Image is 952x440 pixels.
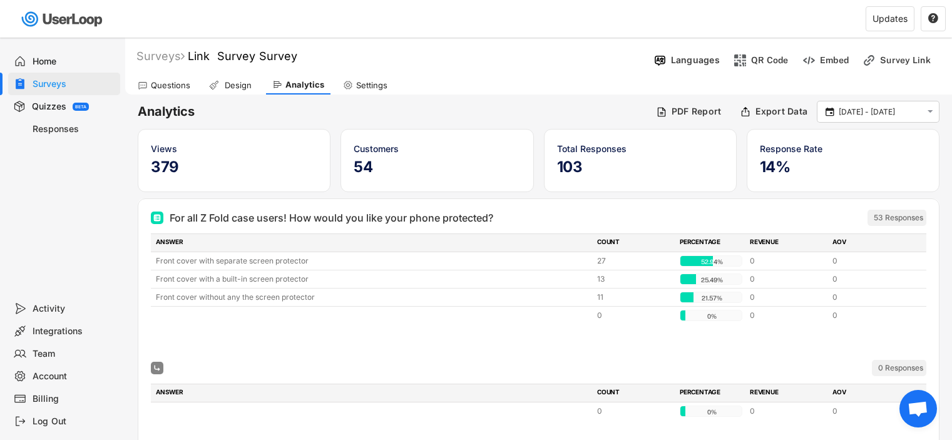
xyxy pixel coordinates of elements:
div: REVENUE [750,237,825,248]
div: Activity [33,303,115,315]
div: Customers [354,142,520,155]
div: 25.49% [683,274,740,285]
div: REVENUE [750,387,825,399]
div: PDF Report [672,106,722,117]
img: Language%20Icon.svg [653,54,667,67]
div: Open chat [899,390,937,427]
img: EmbedMinor.svg [802,54,816,67]
div: 0 Responses [878,363,923,373]
div: 0 [750,310,825,321]
div: Views [151,142,317,155]
div: 52.94% [683,256,740,267]
div: 21.57% [683,292,740,304]
h5: 54 [354,158,520,177]
div: Total Responses [557,142,724,155]
div: Design [222,80,253,91]
div: Log Out [33,416,115,427]
div: AOV [832,237,908,248]
div: 0 [597,406,672,417]
div: 0 [750,274,825,285]
img: ShopcodesMajor.svg [734,54,747,67]
div: Account [33,371,115,382]
text:  [928,13,938,24]
div: 11 [597,292,672,303]
img: Multi Select [153,364,161,372]
div: 13 [597,274,672,285]
div: 0 [750,255,825,267]
text:  [826,106,834,117]
div: Front cover with separate screen protector [156,255,590,267]
div: Front cover without any the screen protector [156,292,590,303]
button:  [824,106,836,118]
div: BETA [75,105,86,109]
div: 0 [832,406,908,417]
div: 0 [832,310,908,321]
div: Updates [873,14,908,23]
div: Front cover with a built-in screen protector [156,274,590,285]
div: Surveys [136,49,185,63]
div: COUNT [597,237,672,248]
div: Survey Link [880,54,943,66]
div: 27 [597,255,672,267]
h6: Analytics [138,103,647,120]
img: userloop-logo-01.svg [19,6,107,32]
div: 0 [832,255,908,267]
div: 0% [683,310,740,322]
img: LinkMinor.svg [862,54,876,67]
div: ANSWER [156,387,590,399]
div: 0 [832,274,908,285]
div: QR Code [751,54,789,66]
div: 0% [683,406,740,417]
div: For all Z Fold case users! How would you like your phone protected? [170,210,493,225]
div: Integrations [33,325,115,337]
div: Analytics [285,79,324,90]
div: COUNT [597,387,672,399]
div: Surveys [33,78,115,90]
div: Questions [151,80,190,91]
div: Quizzes [32,101,66,113]
div: AOV [832,387,908,399]
div: Export Data [755,106,807,117]
div: Languages [671,54,720,66]
div: PERCENTAGE [680,387,742,399]
div: 0 [832,292,908,303]
div: Settings [356,80,387,91]
div: 0 [597,310,672,321]
div: ANSWER [156,237,590,248]
div: Team [33,348,115,360]
h5: 14% [760,158,926,177]
div: 0 [750,292,825,303]
font: Link Survey Survey [188,49,297,63]
input: Select Date Range [839,106,921,118]
div: Responses [33,123,115,135]
img: Multi Select [153,214,161,222]
button:  [924,106,936,117]
div: Home [33,56,115,68]
div: Embed [820,54,849,66]
div: Response Rate [760,142,926,155]
h5: 379 [151,158,317,177]
div: 53 Responses [874,213,923,223]
text:  [928,106,933,117]
h5: 103 [557,158,724,177]
button:  [928,13,939,24]
div: PERCENTAGE [680,237,742,248]
div: Billing [33,393,115,405]
div: 0 [750,406,825,417]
